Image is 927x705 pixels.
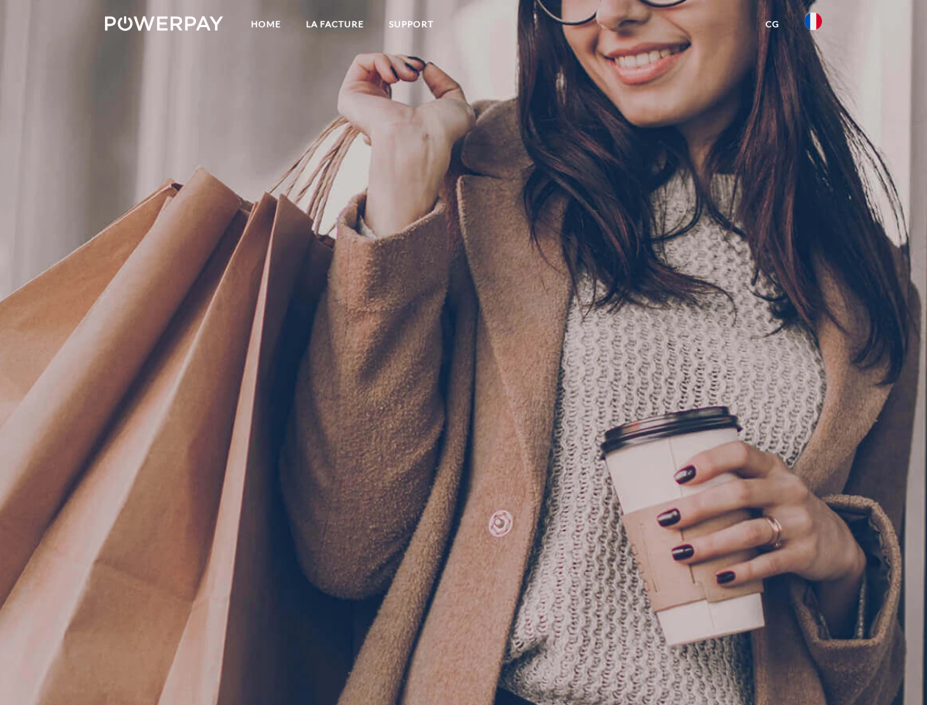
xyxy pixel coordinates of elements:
[377,11,446,37] a: Support
[294,11,377,37] a: LA FACTURE
[753,11,792,37] a: CG
[804,12,822,30] img: fr
[105,16,223,31] img: logo-powerpay-white.svg
[239,11,294,37] a: Home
